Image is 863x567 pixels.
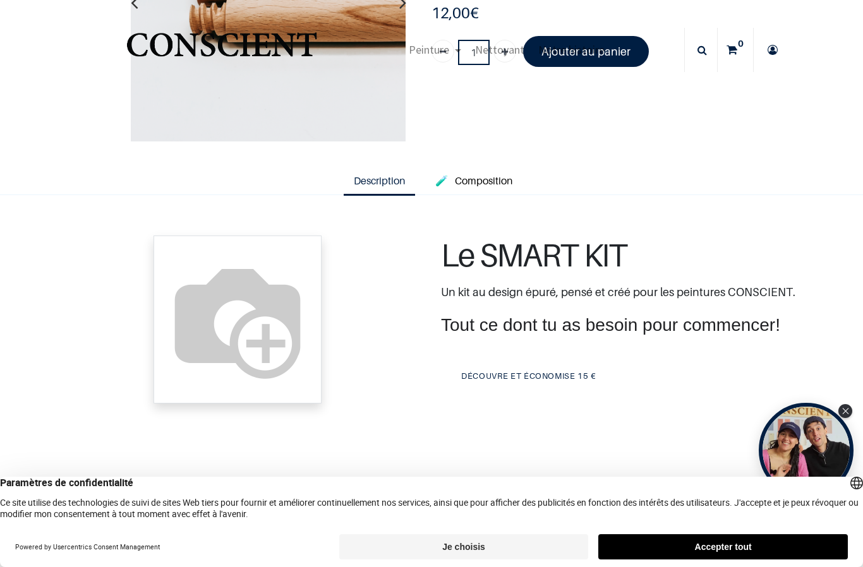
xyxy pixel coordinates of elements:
span: Description [354,174,405,187]
p: Un kit au design épuré, pensé et créé pour les peintures CONSCIENT. [441,283,811,301]
a: 0 [718,28,753,72]
a: Logo of Conscient [124,25,319,75]
h1: Le SMART KIT [441,237,811,272]
span: Notre histoire [538,42,605,57]
img: kit%20peinture.jpg [154,236,322,403]
span: Peinture [409,42,449,57]
div: Tolstoy bubble widget [759,403,854,498]
a: DÉCOUVRE ET ÉCONOMISE 15 € [441,360,617,393]
span: ! [775,315,780,335]
span: 🧪 [435,174,448,187]
span: Composition [455,174,512,187]
img: Conscient [124,25,319,75]
div: Open Tolstoy widget [759,403,854,498]
div: Open Tolstoy [759,403,854,498]
sup: 0 [735,37,747,50]
div: Close Tolstoy widget [838,404,852,418]
span: Nettoyant [475,42,524,57]
button: Open chat widget [11,11,49,49]
span: Tout ce dont tu as besoin pour commencer [441,315,775,335]
a: Peinture [402,28,468,72]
